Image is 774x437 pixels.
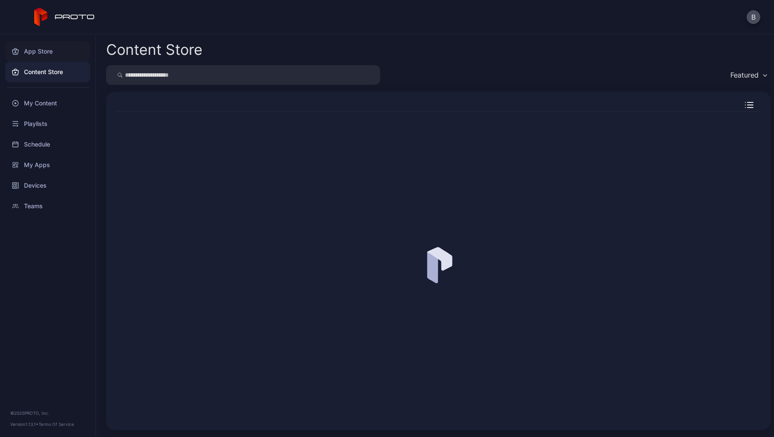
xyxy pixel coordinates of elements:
[106,42,202,57] div: Content Store
[726,65,771,85] button: Featured
[5,155,90,175] a: My Apps
[10,422,39,427] span: Version 1.13.1 •
[5,93,90,114] a: My Content
[730,71,759,79] div: Featured
[5,114,90,134] a: Playlists
[39,422,74,427] a: Terms Of Service
[5,175,90,196] a: Devices
[5,41,90,62] a: App Store
[5,196,90,216] a: Teams
[10,410,85,416] div: © 2025 PROTO, Inc.
[747,10,760,24] button: B
[5,134,90,155] a: Schedule
[5,62,90,82] a: Content Store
